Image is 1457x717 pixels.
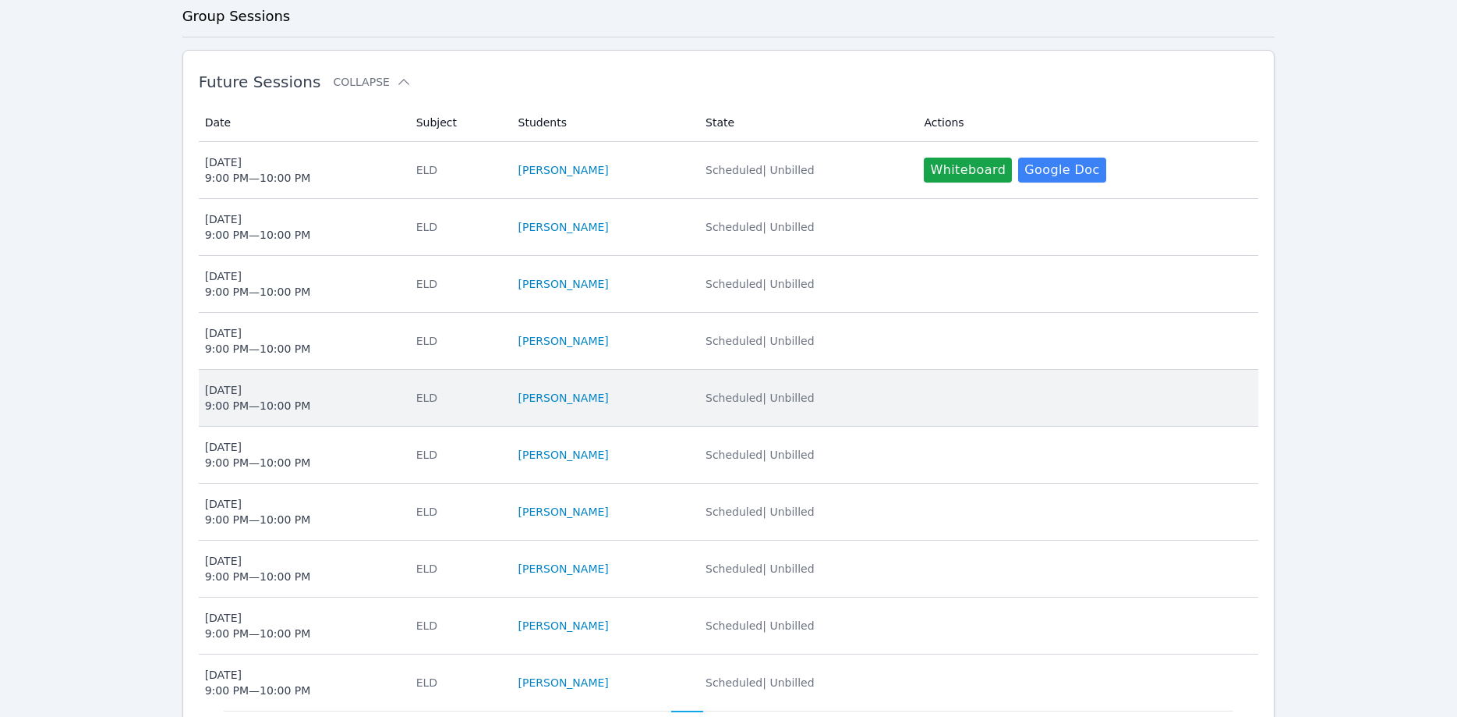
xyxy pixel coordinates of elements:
span: Scheduled | Unbilled [706,619,815,632]
a: [PERSON_NAME] [518,561,609,577]
span: Future Sessions [199,73,321,91]
div: [DATE] 9:00 PM — 10:00 PM [205,154,311,186]
span: Scheduled | Unbilled [706,221,815,233]
div: ELD [416,276,500,292]
tr: [DATE]9:00 PM—10:00 PMELD[PERSON_NAME]Scheduled| Unbilled [199,313,1259,370]
div: [DATE] 9:00 PM — 10:00 PM [205,610,311,641]
th: Date [199,104,407,142]
tr: [DATE]9:00 PM—10:00 PMELD[PERSON_NAME]Scheduled| Unbilled [199,256,1259,313]
button: Collapse [333,74,411,90]
div: [DATE] 9:00 PM — 10:00 PM [205,268,311,300]
div: ELD [416,390,500,406]
th: Students [509,104,697,142]
a: [PERSON_NAME] [518,390,609,406]
div: [DATE] 9:00 PM — 10:00 PM [205,667,311,698]
tr: [DATE]9:00 PM—10:00 PMELD[PERSON_NAME]Scheduled| Unbilled [199,541,1259,598]
div: [DATE] 9:00 PM — 10:00 PM [205,325,311,357]
div: ELD [416,447,500,463]
div: ELD [416,162,500,178]
a: Google Doc [1018,158,1105,183]
div: [DATE] 9:00 PM — 10:00 PM [205,553,311,584]
div: [DATE] 9:00 PM — 10:00 PM [205,382,311,414]
tr: [DATE]9:00 PM—10:00 PMELD[PERSON_NAME]Scheduled| Unbilled [199,199,1259,256]
div: [DATE] 9:00 PM — 10:00 PM [205,211,311,243]
div: ELD [416,618,500,634]
tr: [DATE]9:00 PM—10:00 PMELD[PERSON_NAME]Scheduled| Unbilled [199,598,1259,655]
div: ELD [416,219,500,235]
span: Scheduled | Unbilled [706,392,815,404]
span: Scheduled | Unbilled [706,449,815,461]
a: [PERSON_NAME] [518,333,609,349]
tr: [DATE]9:00 PM—10:00 PMELD[PERSON_NAME]Scheduled| Unbilled [199,370,1259,427]
span: Scheduled | Unbilled [706,676,815,689]
div: ELD [416,333,500,349]
div: ELD [416,675,500,690]
span: Scheduled | Unbilled [706,335,815,347]
th: Actions [914,104,1258,142]
th: State [696,104,914,142]
div: ELD [416,504,500,520]
tr: [DATE]9:00 PM—10:00 PMELD[PERSON_NAME]Scheduled| Unbilled [199,484,1259,541]
span: Scheduled | Unbilled [706,506,815,518]
div: ELD [416,561,500,577]
h3: Group Sessions [182,5,1275,27]
span: Scheduled | Unbilled [706,563,815,575]
span: Scheduled | Unbilled [706,278,815,290]
a: [PERSON_NAME] [518,162,609,178]
tr: [DATE]9:00 PM—10:00 PMELD[PERSON_NAME]Scheduled| UnbilledWhiteboardGoogle Doc [199,142,1259,199]
th: Subject [407,104,509,142]
a: [PERSON_NAME] [518,219,609,235]
button: Whiteboard [924,158,1012,183]
div: [DATE] 9:00 PM — 10:00 PM [205,496,311,527]
a: [PERSON_NAME] [518,618,609,634]
a: [PERSON_NAME] [518,504,609,520]
a: [PERSON_NAME] [518,675,609,690]
span: Scheduled | Unbilled [706,164,815,176]
div: [DATE] 9:00 PM — 10:00 PM [205,439,311,470]
a: [PERSON_NAME] [518,276,609,292]
tr: [DATE]9:00 PM—10:00 PMELD[PERSON_NAME]Scheduled| Unbilled [199,427,1259,484]
a: [PERSON_NAME] [518,447,609,463]
tr: [DATE]9:00 PM—10:00 PMELD[PERSON_NAME]Scheduled| Unbilled [199,655,1259,711]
